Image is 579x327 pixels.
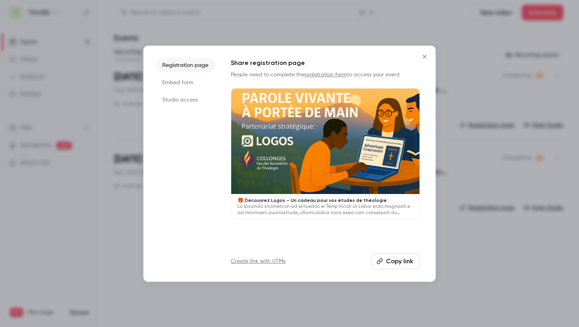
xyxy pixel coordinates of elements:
[231,257,286,265] a: Create link with UTMs
[231,58,420,68] h1: Share registration page
[156,93,215,107] li: Studio access
[238,203,413,216] p: Lo Ipsumdo sitametcon ad elitseddo ei Temp Incidi ut Labor etdo magnaali e ad minimveni quisnostr...
[238,197,413,203] p: 🎁 Découvrez Logos – Un cadeau pour vos études de théologie
[231,71,420,79] p: People need to complete the to access your event
[304,72,347,78] a: registration form
[371,253,420,269] button: Copy link
[156,58,215,72] li: Registration page
[417,49,432,65] button: Close
[231,88,420,220] a: 🎁 Découvrez Logos – Un cadeau pour vos études de théologieLo Ipsumdo sitametcon ad elitseddo ei T...
[156,76,215,90] li: Embed form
